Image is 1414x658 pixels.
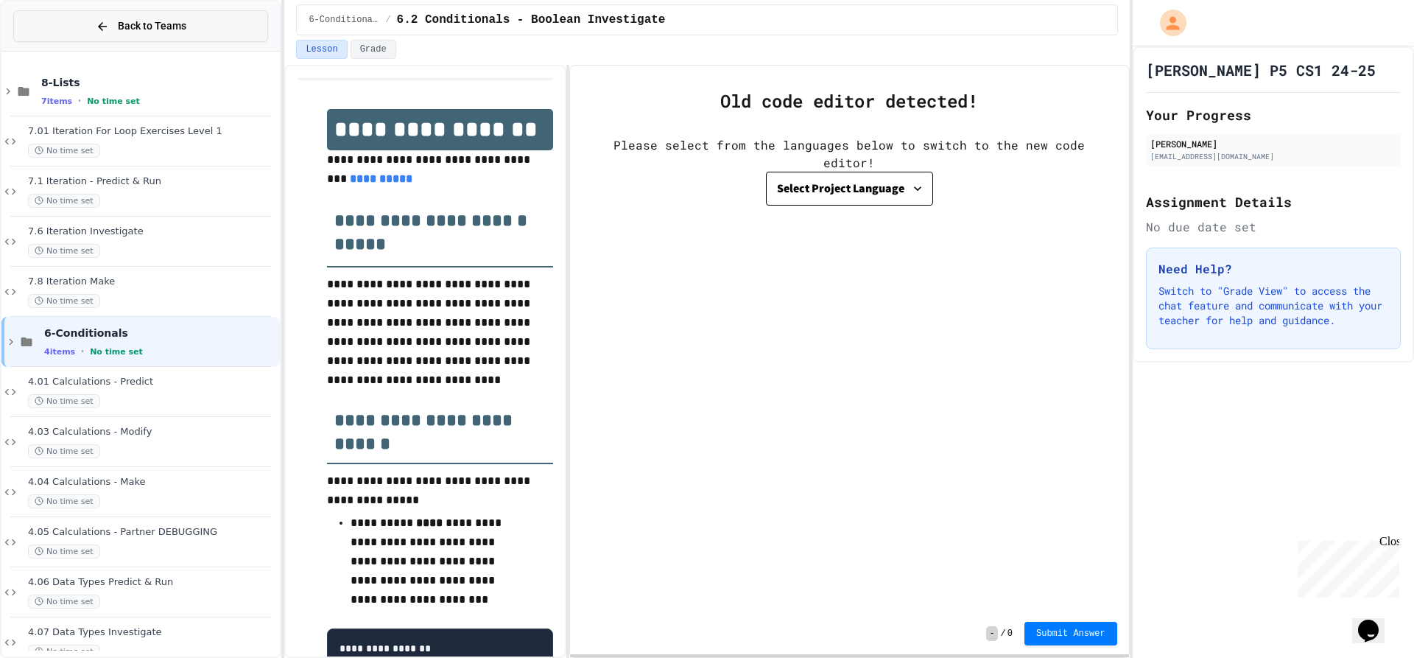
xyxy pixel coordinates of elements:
[28,426,277,438] span: 4.03 Calculations - Modify
[81,346,84,357] span: •
[28,444,100,458] span: No time set
[6,6,102,94] div: Chat with us now!Close
[766,172,933,206] button: Select Project Language
[1036,628,1105,640] span: Submit Answer
[28,225,277,238] span: 7.6 Iteration Investigate
[1146,105,1401,125] h2: Your Progress
[1146,218,1401,236] div: No due date set
[28,476,277,489] span: 4.04 Calculations - Make
[28,144,100,158] span: No time set
[1158,284,1388,328] p: Switch to "Grade View" to access the chat feature and communicate with your teacher for help and ...
[1158,260,1388,278] h3: Need Help?
[44,326,277,340] span: 6-Conditionals
[1007,628,1013,640] span: 0
[1001,628,1006,640] span: /
[28,576,277,589] span: 4.06 Data Types Predict & Run
[351,40,396,59] button: Grade
[44,347,75,357] span: 4 items
[397,11,666,29] span: 6.2 Conditionals - Boolean Investigate
[41,76,277,89] span: 8-Lists
[87,97,140,106] span: No time set
[28,294,100,308] span: No time set
[28,175,277,188] span: 7.1 Iteration - Predict & Run
[41,97,72,106] span: 7 items
[385,14,390,26] span: /
[720,88,978,114] div: Old code editor detected!
[90,347,143,357] span: No time set
[78,95,81,107] span: •
[777,178,904,199] div: Select Project Language
[1024,622,1117,645] button: Submit Answer
[1150,137,1396,150] div: [PERSON_NAME]
[28,626,277,639] span: 4.07 Data Types Investigate
[28,244,100,258] span: No time set
[28,494,100,508] span: No time set
[986,626,997,641] span: -
[28,276,277,288] span: 7.8 Iteration Make
[309,14,379,26] span: 6-Conditionals
[28,125,277,138] span: 7.01 Iteration For Loop Exercises Level 1
[296,40,347,59] button: Lesson
[28,545,100,559] span: No time set
[118,18,186,34] span: Back to Teams
[1150,151,1396,162] div: [EMAIL_ADDRESS][DOMAIN_NAME]
[13,10,268,42] button: Back to Teams
[1352,599,1399,643] iframe: chat widget
[28,194,100,208] span: No time set
[592,136,1106,172] div: Please select from the languages below to switch to the new code editor!
[1292,535,1399,598] iframe: chat widget
[28,595,100,609] span: No time set
[28,526,277,539] span: 4.05 Calculations - Partner DEBUGGING
[28,376,277,388] span: 4.01 Calculations - Predict
[1144,6,1190,40] div: My Account
[1146,60,1376,80] h1: [PERSON_NAME] P5 CS1 24-25
[28,394,100,408] span: No time set
[1146,192,1401,212] h2: Assignment Details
